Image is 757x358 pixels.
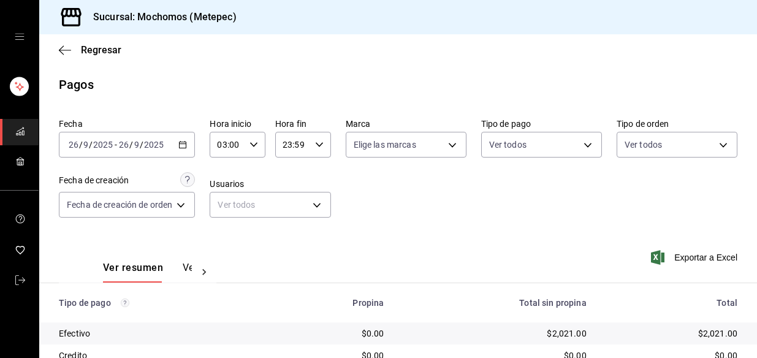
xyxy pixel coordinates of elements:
div: Ver todos [210,192,330,218]
span: Regresar [81,44,121,56]
svg: Los pagos realizados con Pay y otras terminales son montos brutos. [121,299,129,307]
span: Fecha de creación de orden [67,199,172,211]
input: ---- [143,140,164,150]
label: Marca [346,120,466,128]
span: / [79,140,83,150]
button: Ver pagos [183,262,229,283]
div: $2,021.00 [606,327,737,340]
label: Usuarios [210,180,330,188]
div: Total [606,298,737,308]
div: Total sin propina [403,298,586,308]
span: / [89,140,93,150]
span: - [115,140,117,150]
label: Tipo de pago [481,120,602,128]
input: -- [83,140,89,150]
div: Pagos [59,75,94,94]
div: Efectivo [59,327,262,340]
div: $2,021.00 [403,327,586,340]
span: / [140,140,143,150]
div: navigation tabs [103,262,192,283]
h3: Sucursal: Mochomos (Metepec) [83,10,237,25]
span: / [129,140,133,150]
div: $0.00 [282,327,384,340]
input: -- [134,140,140,150]
label: Fecha [59,120,195,128]
span: Ver todos [489,139,527,151]
input: -- [118,140,129,150]
button: Ver resumen [103,262,163,283]
input: ---- [93,140,113,150]
label: Hora fin [275,120,331,128]
label: Tipo de orden [617,120,737,128]
button: open drawer [15,32,25,42]
span: Ver todos [625,139,662,151]
label: Hora inicio [210,120,265,128]
input: -- [68,140,79,150]
button: Exportar a Excel [653,250,737,265]
div: Fecha de creación [59,174,129,187]
button: Regresar [59,44,121,56]
div: Propina [282,298,384,308]
span: Elige las marcas [354,139,416,151]
div: Tipo de pago [59,298,262,308]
